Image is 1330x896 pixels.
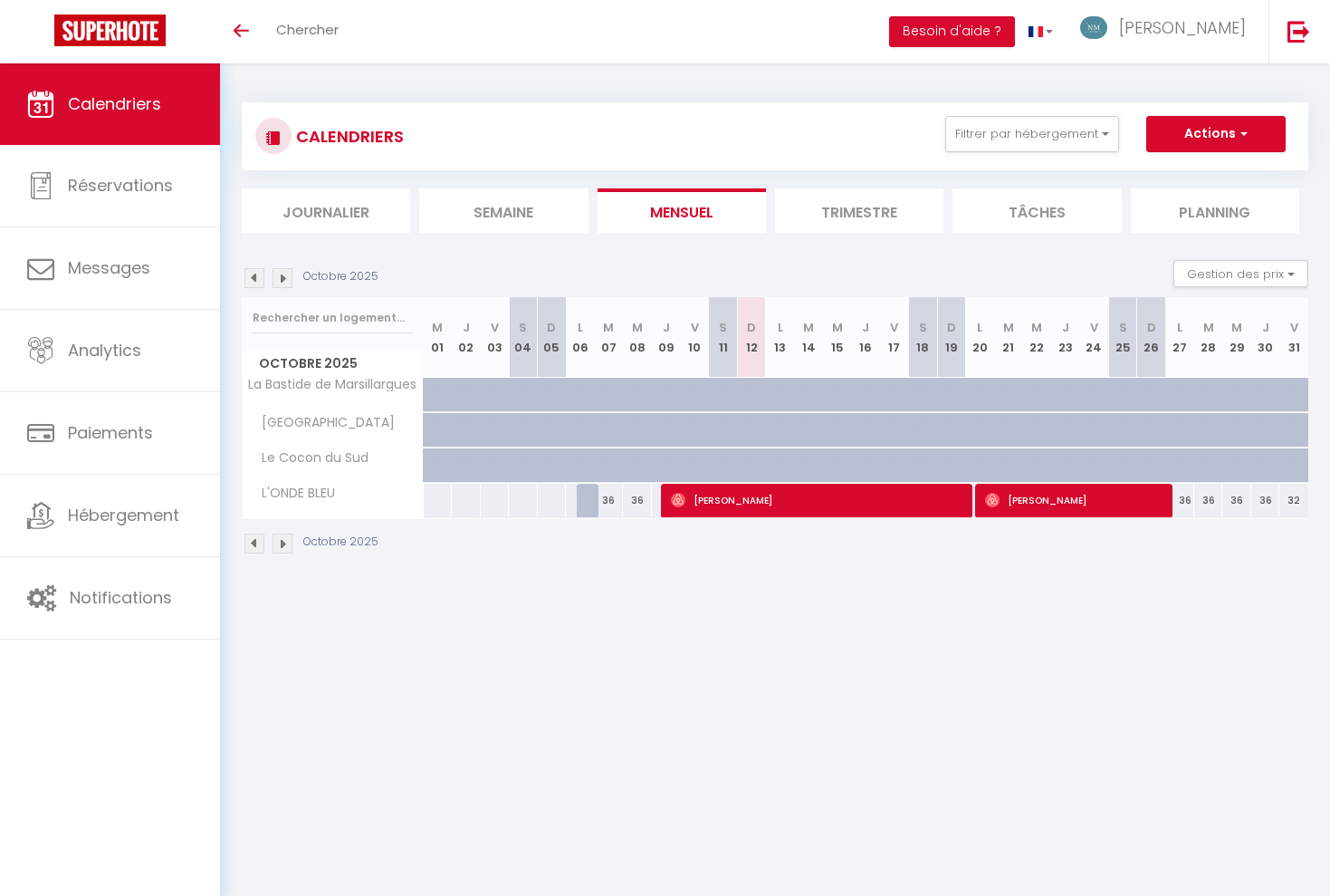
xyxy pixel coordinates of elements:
abbr: V [890,319,898,336]
div: 36 [1165,484,1194,517]
li: Journalier [242,188,410,233]
th: 25 [1108,297,1137,378]
abbr: M [832,319,843,336]
span: Notifications [70,586,172,609]
abbr: V [491,319,499,336]
abbr: J [463,319,470,336]
button: Besoin d'aide ? [889,16,1015,47]
abbr: J [1262,319,1269,336]
span: Paiements [68,421,153,444]
span: Chercher [276,20,339,39]
th: 20 [966,297,995,378]
th: 04 [509,297,538,378]
abbr: M [432,319,443,336]
th: 14 [794,297,823,378]
abbr: M [1231,319,1242,336]
abbr: M [1203,319,1214,336]
button: Gestion des prix [1173,260,1308,287]
th: 10 [680,297,709,378]
span: Octobre 2025 [243,351,423,377]
img: Super Booking [54,14,166,46]
button: Actions [1146,116,1286,152]
img: ... [1080,16,1107,39]
abbr: M [803,319,814,336]
span: L'ONDE BLEU [245,484,340,504]
abbr: M [603,319,614,336]
th: 02 [452,297,481,378]
div: 36 [1194,484,1223,517]
abbr: L [977,319,982,336]
th: 13 [766,297,795,378]
span: Analytics [68,339,141,361]
div: 36 [623,484,652,517]
span: [PERSON_NAME] [671,483,971,517]
span: Messages [68,256,150,279]
span: Réservations [68,174,173,197]
abbr: S [719,319,727,336]
span: [GEOGRAPHIC_DATA] [245,413,399,433]
li: Planning [1131,188,1299,233]
abbr: D [547,319,556,336]
th: 01 [424,297,453,378]
th: 09 [652,297,681,378]
span: [PERSON_NAME] [1119,16,1246,39]
th: 18 [909,297,938,378]
th: 31 [1279,297,1308,378]
abbr: J [862,319,869,336]
th: 07 [595,297,624,378]
abbr: J [663,319,670,336]
li: Mensuel [598,188,766,233]
th: 21 [994,297,1023,378]
th: 19 [937,297,966,378]
abbr: L [778,319,783,336]
span: Hébergement [68,504,179,526]
th: 17 [880,297,909,378]
th: 29 [1222,297,1251,378]
th: 05 [538,297,567,378]
button: Filtrer par hébergement [945,116,1119,152]
abbr: V [1290,319,1298,336]
th: 22 [1023,297,1052,378]
th: 03 [481,297,510,378]
th: 12 [737,297,766,378]
th: 28 [1194,297,1223,378]
p: Octobre 2025 [303,268,378,285]
span: Calendriers [68,92,161,115]
input: Rechercher un logement... [253,302,413,334]
th: 11 [709,297,738,378]
th: 16 [851,297,880,378]
th: 24 [1080,297,1109,378]
th: 26 [1137,297,1166,378]
div: 36 [595,484,624,517]
abbr: L [578,319,583,336]
li: Semaine [419,188,588,233]
abbr: V [691,319,699,336]
abbr: M [1031,319,1042,336]
span: [PERSON_NAME] [985,483,1169,517]
abbr: J [1062,319,1069,336]
p: Octobre 2025 [303,534,378,551]
div: 36 [1251,484,1280,517]
div: 36 [1222,484,1251,517]
th: 23 [1051,297,1080,378]
th: 30 [1251,297,1280,378]
th: 15 [823,297,852,378]
img: logout [1287,20,1310,43]
li: Trimestre [775,188,943,233]
th: 08 [623,297,652,378]
div: 32 [1279,484,1308,517]
abbr: L [1177,319,1182,336]
abbr: M [1003,319,1014,336]
abbr: M [632,319,643,336]
abbr: D [1147,319,1156,336]
abbr: D [947,319,956,336]
span: Le Cocon du Sud [245,448,373,468]
abbr: S [919,319,927,336]
abbr: S [519,319,527,336]
span: La Bastide de Marsillargues [245,378,416,391]
th: 06 [566,297,595,378]
th: 27 [1165,297,1194,378]
abbr: S [1119,319,1127,336]
abbr: D [747,319,756,336]
abbr: V [1090,319,1098,336]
